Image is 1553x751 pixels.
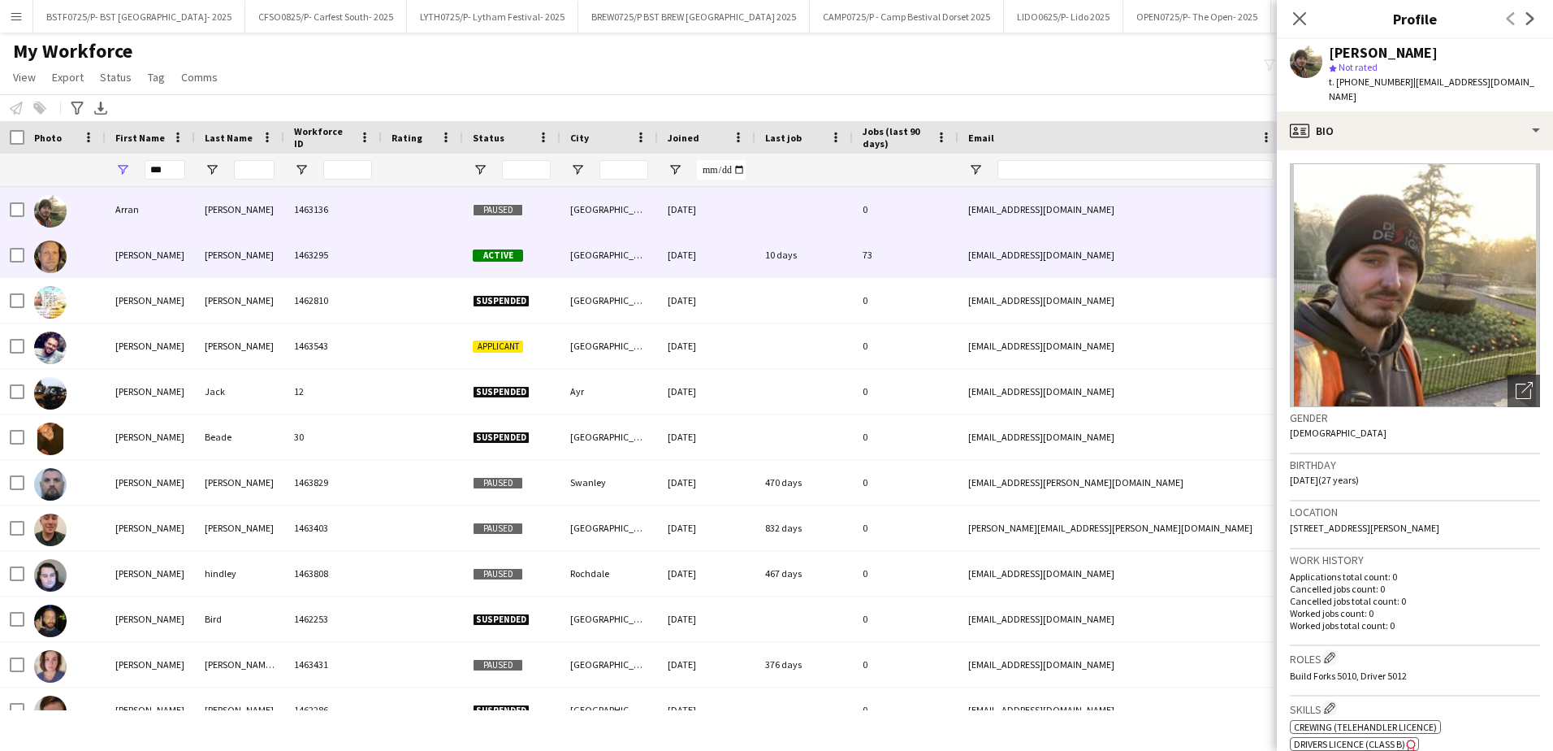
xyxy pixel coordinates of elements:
span: Paused [473,659,523,671]
div: [EMAIL_ADDRESS][DOMAIN_NAME] [958,597,1283,641]
div: 1463295 [284,232,382,277]
div: 1463431 [284,642,382,687]
div: [DATE] [658,506,755,550]
button: BSTF0725/P- BST [GEOGRAPHIC_DATA]- 2025 [33,1,245,33]
div: 0 [853,323,958,368]
h3: Profile [1277,8,1553,29]
div: Arran [106,187,195,232]
div: 1462286 [284,688,382,732]
h3: Location [1290,505,1540,519]
span: Suspended [473,295,530,307]
span: [DEMOGRAPHIC_DATA] [1290,427,1386,439]
input: Last Name Filter Input [234,160,275,180]
div: [PERSON_NAME] [106,323,195,368]
div: [GEOGRAPHIC_DATA] [560,232,658,277]
div: [GEOGRAPHIC_DATA] [560,688,658,732]
span: Comms [181,70,218,85]
div: 0 [853,642,958,687]
div: [PERSON_NAME] [195,278,284,323]
div: 0 [853,460,958,505]
span: Rating [391,132,422,144]
button: APEA0825/P- All Points East- 2025 [1271,1,1433,33]
div: 0 [853,415,958,459]
div: [EMAIL_ADDRESS][DOMAIN_NAME] [958,369,1283,414]
div: [PERSON_NAME] [106,460,195,505]
h3: Roles [1290,649,1540,666]
input: Status Filter Input [502,160,551,180]
div: 1463136 [284,187,382,232]
div: [DATE] [658,369,755,414]
div: [PERSON_NAME][EMAIL_ADDRESS][PERSON_NAME][DOMAIN_NAME] [958,506,1283,550]
a: Status [93,67,138,88]
div: [PERSON_NAME] [106,642,195,687]
a: Tag [141,67,171,88]
div: Rochdale [560,551,658,596]
div: [PERSON_NAME] [195,506,284,550]
div: 1463808 [284,551,382,596]
div: 0 [853,597,958,641]
span: Suspended [473,432,530,444]
span: Crewing (Telehandler Licence) [1294,721,1437,733]
span: View [13,70,36,85]
div: [GEOGRAPHIC_DATA] [560,506,658,550]
div: 0 [853,187,958,232]
div: 1463543 [284,323,382,368]
button: Open Filter Menu [668,163,682,177]
img: Darron Mckinnon [34,514,67,546]
div: Beade [195,415,284,459]
img: Garry Bird [34,605,67,637]
div: 0 [853,688,958,732]
img: Darren Birkett [34,468,67,501]
app-action-btn: Advanced filters [67,98,87,118]
span: t. [PHONE_NUMBER] [1329,76,1413,88]
input: City Filter Input [599,160,648,180]
img: Darrell Jack [34,377,67,410]
span: Export [52,70,84,85]
div: 376 days [755,642,853,687]
img: Harriet Compson-Bradford [34,650,67,683]
span: Paused [473,204,523,216]
span: Jobs (last 90 days) [863,125,929,150]
span: Paused [473,477,523,489]
span: Applicant [473,341,523,353]
div: [GEOGRAPHIC_DATA] [560,278,658,323]
div: [PERSON_NAME] [195,232,284,277]
button: BREW0725/P BST BREW [GEOGRAPHIC_DATA] 2025 [578,1,810,33]
div: 0 [853,278,958,323]
div: [PERSON_NAME] [195,688,284,732]
div: [DATE] [658,278,755,323]
p: Applications total count: 0 [1290,571,1540,583]
a: View [6,67,42,88]
p: Cancelled jobs total count: 0 [1290,595,1540,607]
div: [EMAIL_ADDRESS][DOMAIN_NAME] [958,187,1283,232]
div: [EMAIL_ADDRESS][DOMAIN_NAME] [958,232,1283,277]
span: Suspended [473,705,530,717]
span: Active [473,250,523,262]
div: [EMAIL_ADDRESS][DOMAIN_NAME] [958,642,1283,687]
div: 1462810 [284,278,382,323]
div: [GEOGRAPHIC_DATA] [560,187,658,232]
p: Cancelled jobs count: 0 [1290,583,1540,595]
div: [EMAIL_ADDRESS][DOMAIN_NAME] [958,415,1283,459]
button: Open Filter Menu [570,163,585,177]
p: Worked jobs total count: 0 [1290,619,1540,632]
h3: Work history [1290,553,1540,567]
span: Status [473,132,504,144]
input: First Name Filter Input [145,160,185,180]
div: [PERSON_NAME] [106,232,195,277]
span: Paused [473,568,523,580]
div: [DATE] [658,551,755,596]
div: [EMAIL_ADDRESS][DOMAIN_NAME] [958,323,1283,368]
button: LYTH0725/P- Lytham Festival- 2025 [407,1,578,33]
div: [GEOGRAPHIC_DATA] [560,597,658,641]
div: [PERSON_NAME] [106,278,195,323]
span: Last job [765,132,802,144]
img: Darren Beade [34,423,67,455]
span: Last Name [205,132,253,144]
h3: Gender [1290,410,1540,425]
div: [PERSON_NAME] [195,323,284,368]
div: 832 days [755,506,853,550]
a: Comms [175,67,224,88]
div: Bird [195,597,284,641]
div: 470 days [755,460,853,505]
